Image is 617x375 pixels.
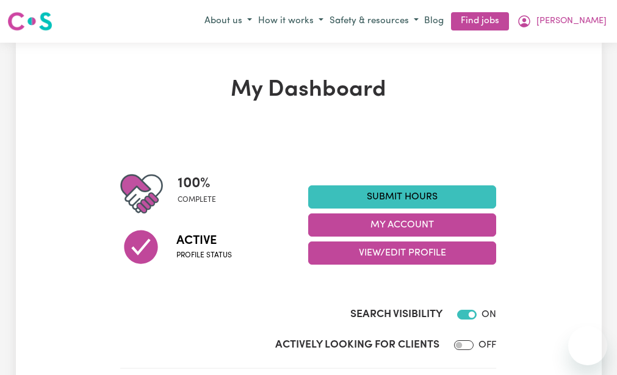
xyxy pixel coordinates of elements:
[568,326,607,365] iframe: Button to launch messaging window
[327,12,422,32] button: Safety & resources
[178,173,216,195] span: 100 %
[255,12,327,32] button: How it works
[120,77,496,104] h1: My Dashboard
[176,250,232,261] span: Profile status
[451,12,509,31] a: Find jobs
[478,340,496,350] span: OFF
[7,7,52,35] a: Careseekers logo
[308,185,496,209] a: Submit Hours
[275,337,439,353] label: Actively Looking for Clients
[482,310,496,320] span: ON
[536,15,607,28] span: [PERSON_NAME]
[178,173,226,215] div: Profile completeness: 100%
[308,213,496,237] button: My Account
[514,11,610,32] button: My Account
[422,12,446,31] a: Blog
[178,195,216,205] span: complete
[176,232,232,250] span: Active
[7,10,52,32] img: Careseekers logo
[350,307,442,323] label: Search Visibility
[308,241,496,265] button: View/Edit Profile
[201,12,255,32] button: About us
